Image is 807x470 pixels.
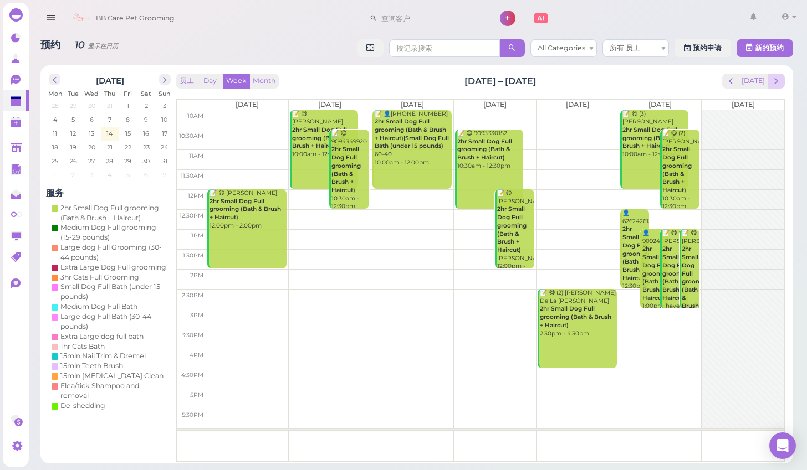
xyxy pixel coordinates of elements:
[125,170,131,180] span: 5
[88,42,118,50] small: 显示在日历
[179,132,203,140] span: 10:30am
[181,172,203,179] span: 11:30am
[188,192,203,199] span: 12pm
[105,128,114,138] span: 14
[48,90,62,97] span: Mon
[53,170,57,180] span: 1
[191,232,203,239] span: 1pm
[331,130,369,211] div: 📝 😋 9094349920 10:30am - 12:30pm
[662,130,699,211] div: 📝 😋 (2) [PERSON_NAME] 10:30am - 12:30pm
[377,9,485,27] input: 查询客户
[755,44,784,52] span: 新的预约
[60,203,168,223] div: 2hr Small Dog Full grooming (Bath & Brush + Haircut)
[60,302,137,312] div: Medium Dog Full Bath
[142,128,150,138] span: 16
[738,74,768,89] button: [DATE]
[292,126,347,149] b: 2hr Small Dog Full grooming (Bath & Brush + Haircut)
[51,142,59,152] span: 18
[538,44,585,52] span: All Categories
[60,332,144,342] div: Extra Large dog full bath
[566,100,589,109] span: [DATE]
[52,128,58,138] span: 11
[49,74,60,85] button: prev
[143,115,149,125] span: 9
[124,142,132,152] span: 22
[622,110,688,159] div: 📝 😋 (3) [PERSON_NAME] 10:00am - 12:00pm
[159,74,171,85] button: next
[69,39,118,50] i: 10
[662,245,692,301] b: 2hr Small Dog Full grooming (Bath & Brush + Haircut)
[87,101,96,111] span: 30
[768,74,785,89] button: next
[87,156,96,166] span: 27
[732,100,755,109] span: [DATE]
[209,189,286,230] div: 📝 😋 [PERSON_NAME] 12:00pm - 2:00pm
[60,262,166,272] div: Extra Large Dog Full grooming
[497,205,527,253] b: 2hr Small Dog Full grooming (Bath & Brush + Haircut)
[182,292,203,299] span: 2:30pm
[375,118,449,149] b: 2hr Small Dog Full grooming (Bath & Brush + Haircut)|Small Dog Full Bath (under 15 pounds)
[141,156,151,166] span: 30
[50,101,60,111] span: 28
[60,351,146,361] div: 15min Nail Trim & Dremel
[331,146,361,193] b: 2hr Small Dog Full grooming (Bath & Brush + Haircut)
[374,110,451,167] div: 📝 👤[PHONE_NUMBER] 60-40 10:00am - 12:00pm
[124,90,132,97] span: Fri
[662,229,688,384] div: 📝 😋 (2) [PERSON_NAME] I have another dog also, just for a bath, no cut. [PERSON_NAME] 1:00pm - 3:...
[190,272,203,279] span: 2pm
[60,282,168,302] div: Small Dog Full Bath (under 15 pounds)
[123,156,132,166] span: 29
[70,170,76,180] span: 2
[622,126,677,149] b: 2hr Small Dog Full grooming (Bath & Brush + Haircut)
[249,74,279,89] button: Month
[183,252,203,259] span: 1:30pm
[40,39,63,50] span: 预约
[662,146,692,193] b: 2hr Small Dog Full grooming (Bath & Brush + Haircut)
[197,74,223,89] button: Day
[60,223,168,242] div: Medium Dog Full grooming (15-29 pounds)
[457,130,523,170] div: 📝 😋 9093330152 10:30am - 12:30pm
[464,75,537,87] h2: [DATE] – [DATE]
[96,3,175,34] span: BB Care Pet Grooming
[70,115,76,125] span: 5
[161,156,168,166] span: 31
[737,39,793,57] button: 新的预约
[126,101,130,111] span: 1
[176,74,197,89] button: 员工
[105,156,114,166] span: 28
[104,90,115,97] span: Thu
[159,90,170,97] span: Sun
[681,229,699,351] div: 📝 😋 [PERSON_NAME] 1:00pm - 3:00pm
[162,170,167,180] span: 7
[60,242,168,262] div: Large dog Full Grooming (30-44 pounds)
[69,128,77,138] span: 12
[187,112,203,120] span: 10am
[52,115,58,125] span: 4
[161,128,168,138] span: 17
[182,411,203,419] span: 5:30pm
[87,142,96,152] span: 20
[622,225,652,281] b: 2hr Small Dog Full grooming (Bath & Brush + Haircut)
[181,371,203,379] span: 4:30pm
[497,189,534,279] div: 📝 😋 [PERSON_NAME] [PERSON_NAME] 12:00pm - 2:00pm
[236,100,259,109] span: [DATE]
[69,142,78,152] span: 19
[642,229,668,319] div: 👤9092405299 1:00pm - 3:00pm
[180,212,203,219] span: 12:30pm
[60,361,123,371] div: 15min Teeth Brush
[483,100,507,109] span: [DATE]
[622,209,648,299] div: 👤6262426133 12:30pm - 2:30pm
[106,101,114,111] span: 31
[50,156,59,166] span: 25
[96,74,124,86] h2: [DATE]
[539,289,616,338] div: 📝 😋 (2) [PERSON_NAME] De La [PERSON_NAME] 2:30pm - 4:30pm
[292,110,357,159] div: 📝 😋 [PERSON_NAME] 10:00am - 12:00pm
[60,272,139,282] div: 3hr Cats Full Grooming
[88,128,95,138] span: 13
[189,152,203,159] span: 11am
[642,245,672,301] b: 2hr Small Dog Full grooming (Bath & Brush + Haircut)
[69,156,78,166] span: 26
[540,305,611,328] b: 2hr Small Dog Full grooming (Bath & Brush + Haircut)
[46,188,173,198] h4: 服务
[722,74,739,89] button: prev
